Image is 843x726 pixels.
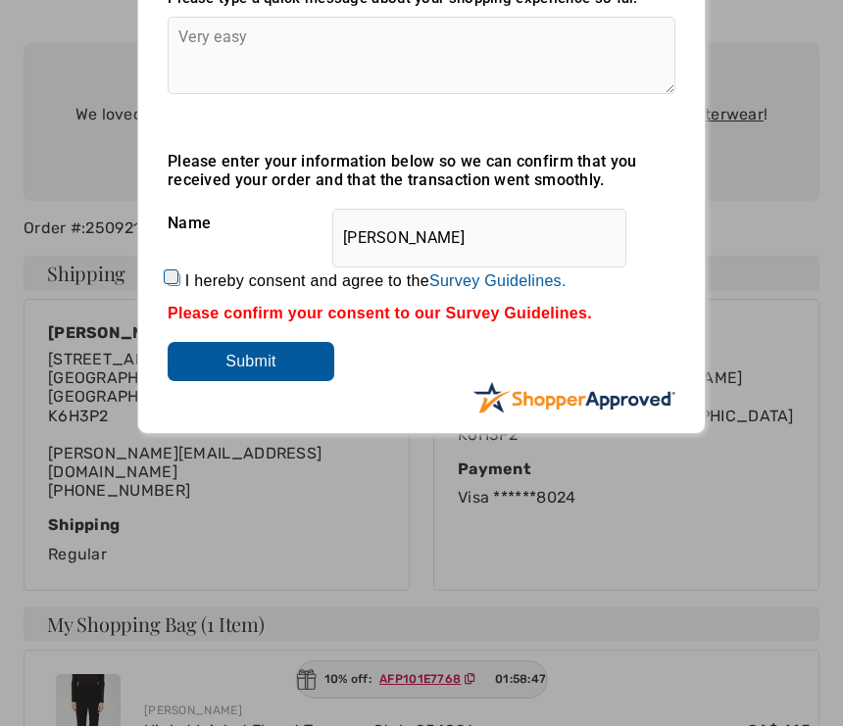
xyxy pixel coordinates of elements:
div: Please enter your information below so we can confirm that you received your order and that the t... [168,152,675,189]
div: Name [168,199,675,248]
input: Submit [168,342,334,381]
a: Survey Guidelines. [429,272,567,289]
label: I hereby consent and agree to the [185,272,567,290]
div: Please confirm your consent to our Survey Guidelines. [168,305,675,322]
